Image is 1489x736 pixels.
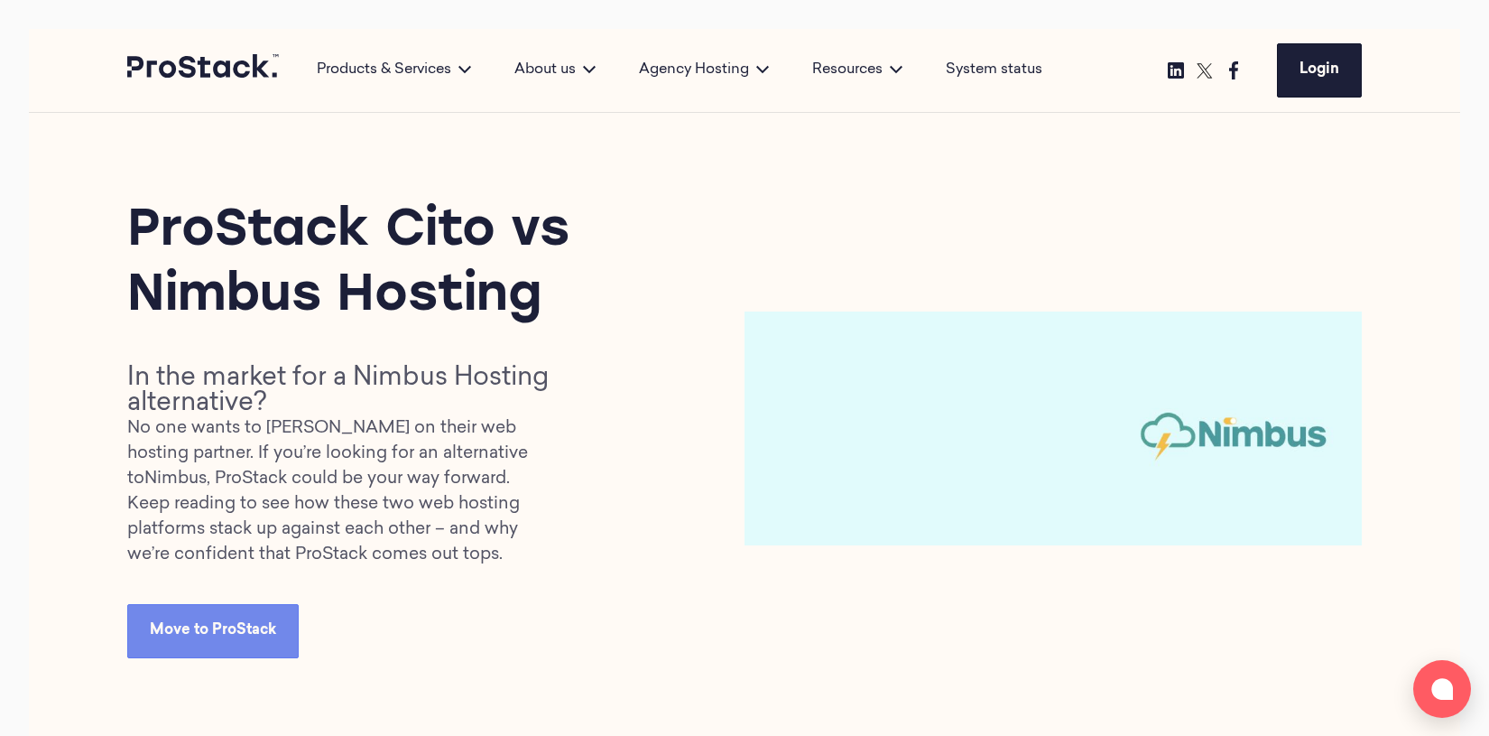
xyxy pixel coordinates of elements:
[1299,62,1339,77] span: Login
[791,59,924,82] div: Resources
[127,54,281,87] a: Prostack logo
[744,312,1362,545] img: Prostack-BlogImage-Header-Sep25-NimbusvsCito-768x291.jpg
[127,366,553,416] h2: In the market for a Nimbus Hosting alternative?
[150,623,276,638] span: Move to ProStack
[127,200,600,330] h1: ProStack Cito vs Nimbus Hosting
[617,59,791,82] div: Agency Hosting
[493,59,617,82] div: About us
[1413,660,1471,718] button: Open chat window
[144,470,207,488] a: Nimbus
[127,492,553,568] p: Keep reading to see how these two web hosting platforms stack up against each other – and why we’...
[1277,43,1362,98] a: Login
[946,59,1042,82] a: System status
[127,416,553,492] p: No one wants to [PERSON_NAME] on their web hosting partner. If you’re looking for an alternative ...
[295,59,493,82] div: Products & Services
[127,604,299,658] a: Move to ProStack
